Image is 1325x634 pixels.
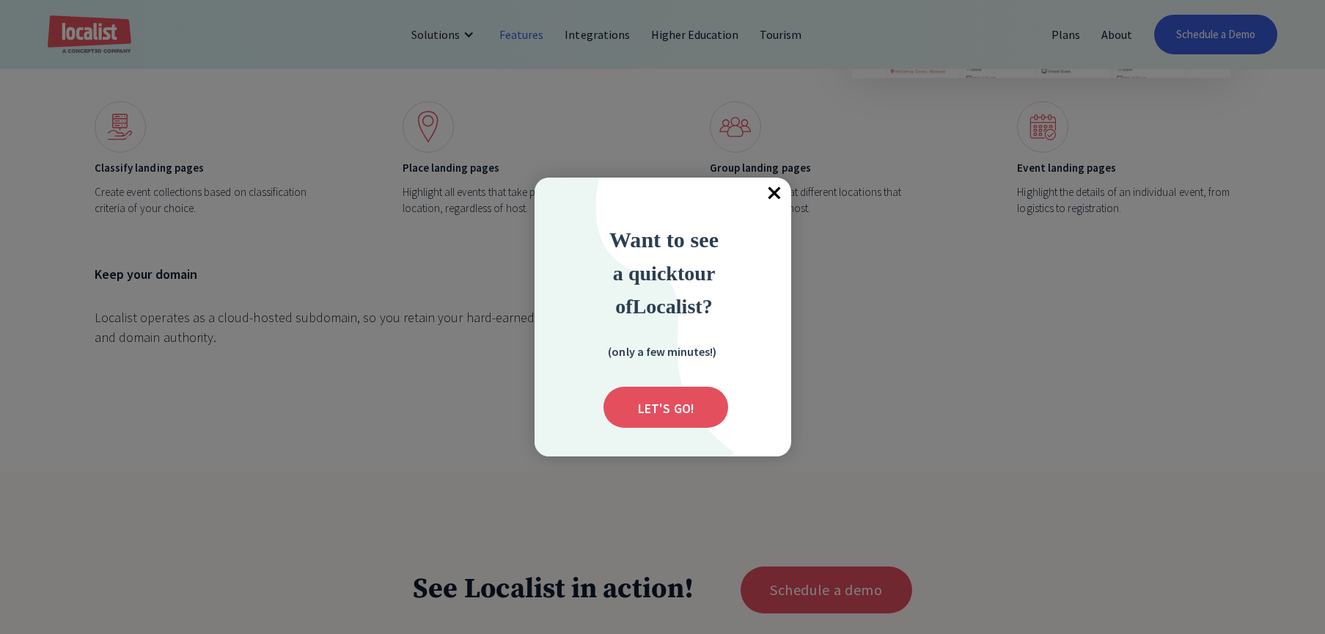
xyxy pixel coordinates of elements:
[603,387,728,428] div: Submit
[613,262,678,285] span: a quick
[759,178,791,210] div: Close popup
[759,178,791,210] span: Close
[609,227,719,252] strong: Want to see
[633,295,713,318] strong: Localist?
[678,262,694,285] strong: to
[589,342,735,360] div: (only a few minutes!)
[608,344,716,359] strong: (only a few minutes!)
[569,223,760,322] div: Want to see a quick tour of Localist?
